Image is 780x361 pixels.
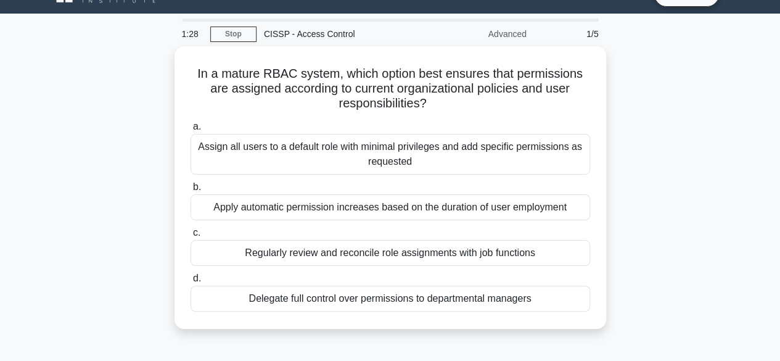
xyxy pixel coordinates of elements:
h5: In a mature RBAC system, which option best ensures that permissions are assigned according to cur... [189,66,591,112]
div: Apply automatic permission increases based on the duration of user employment [191,194,590,220]
div: Delegate full control over permissions to departmental managers [191,286,590,312]
span: d. [193,273,201,283]
a: Stop [210,27,257,42]
div: CISSP - Access Control [257,22,426,46]
span: c. [193,227,200,238]
div: Assign all users to a default role with minimal privileges and add specific permissions as requested [191,134,590,175]
div: 1/5 [534,22,606,46]
div: Regularly review and reconcile role assignments with job functions [191,240,590,266]
span: b. [193,181,201,192]
div: Advanced [426,22,534,46]
div: 1:28 [174,22,210,46]
span: a. [193,121,201,131]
